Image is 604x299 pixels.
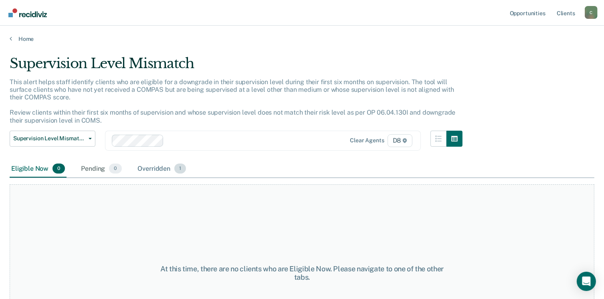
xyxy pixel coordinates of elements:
[350,137,384,144] div: Clear agents
[8,8,47,17] img: Recidiviz
[13,135,85,142] span: Supervision Level Mismatch
[53,164,65,174] span: 0
[10,55,463,78] div: Supervision Level Mismatch
[10,160,67,178] div: Eligible Now0
[156,265,448,282] div: At this time, there are no clients who are Eligible Now. Please navigate to one of the other tabs.
[10,35,594,42] a: Home
[79,160,123,178] div: Pending0
[585,6,598,19] button: Profile dropdown button
[10,78,455,124] p: This alert helps staff identify clients who are eligible for a downgrade in their supervision lev...
[136,160,188,178] div: Overridden1
[577,272,596,291] div: Open Intercom Messenger
[388,134,413,147] span: D8
[109,164,121,174] span: 0
[174,164,186,174] span: 1
[585,6,598,19] div: C
[10,131,95,147] button: Supervision Level Mismatch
